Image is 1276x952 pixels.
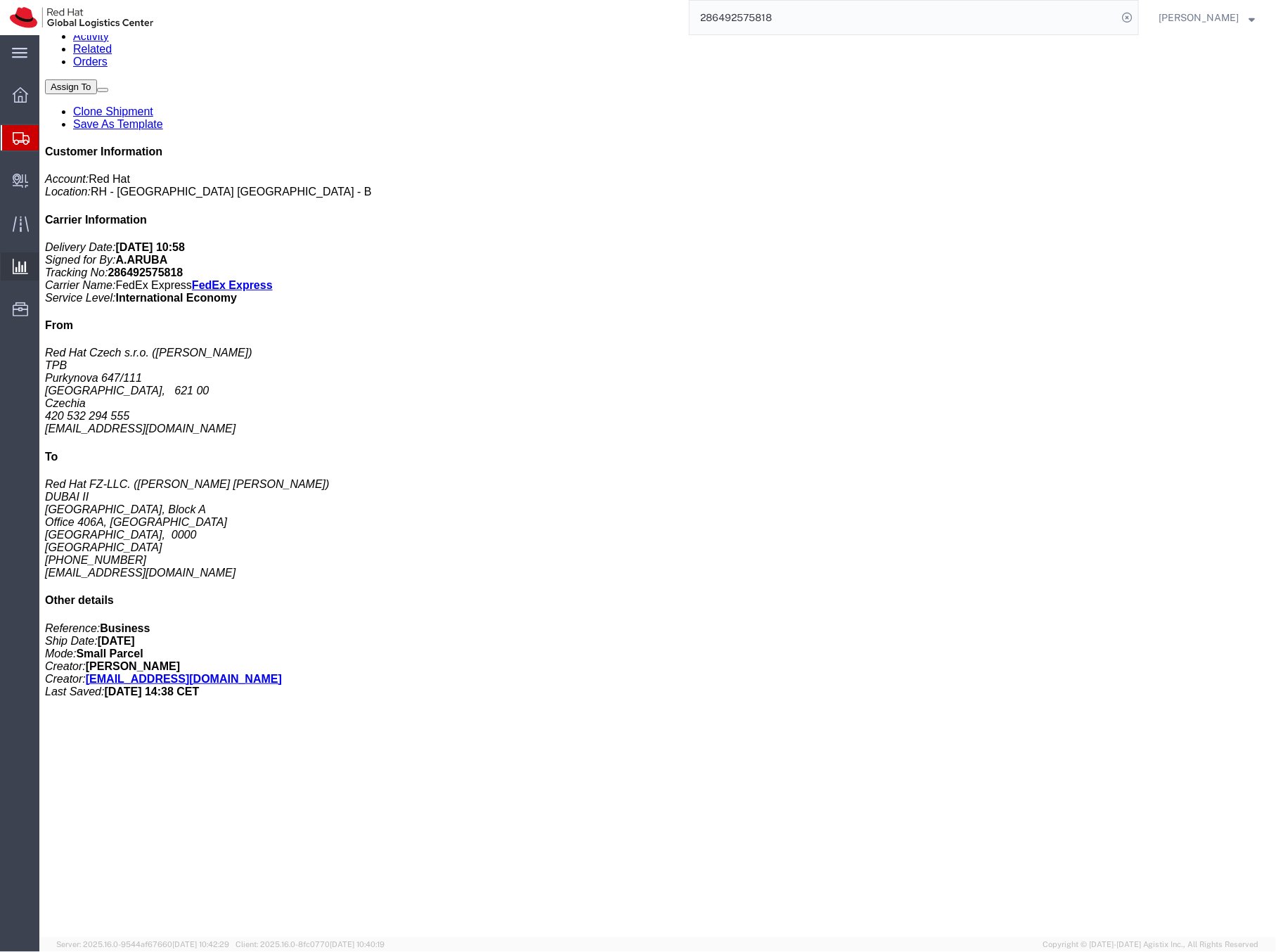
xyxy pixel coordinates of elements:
span: [DATE] 10:42:29 [172,940,229,948]
span: Sona Mala [1159,10,1239,25]
span: Client: 2025.16.0-8fc0770 [236,940,385,948]
img: logo [10,7,153,28]
span: Copyright © [DATE]-[DATE] Agistix Inc., All Rights Reserved [1043,939,1259,951]
button: [PERSON_NAME] [1159,9,1256,26]
iframe: FS Legacy Container [39,35,1276,937]
input: Search for shipment number, reference number [690,1,1117,34]
span: [DATE] 10:40:19 [330,940,385,948]
span: Server: 2025.16.0-9544af67660 [56,940,229,948]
